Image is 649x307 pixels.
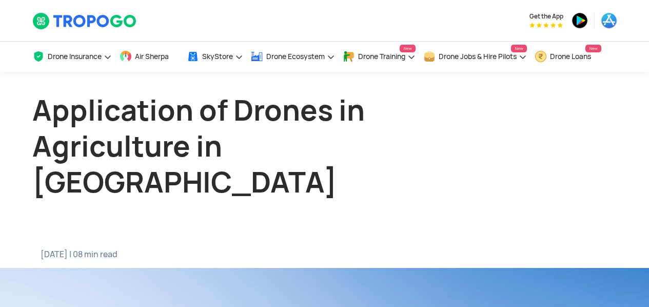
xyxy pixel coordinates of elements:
[135,52,169,61] span: Air Sherpa
[343,42,416,72] a: Drone TrainingNew
[511,45,526,52] span: New
[529,12,563,21] span: Get the App
[32,92,417,200] h1: Application of Drones in Agriculture in [GEOGRAPHIC_DATA]
[251,42,335,72] a: Drone Ecosystem
[32,42,112,72] a: Drone Insurance
[358,52,405,61] span: Drone Training
[529,23,563,28] img: App Raking
[585,45,601,52] span: New
[439,52,517,61] span: Drone Jobs & Hire Pilots
[400,45,415,52] span: New
[572,12,588,29] img: ic_playstore.png
[41,250,309,260] span: [DATE] | 08 min read
[535,42,601,72] a: Drone LoansNew
[187,42,243,72] a: SkyStore
[32,12,137,30] img: TropoGo Logo
[120,42,179,72] a: Air Sherpa
[48,52,102,61] span: Drone Insurance
[423,42,527,72] a: Drone Jobs & Hire PilotsNew
[266,52,325,61] span: Drone Ecosystem
[202,52,233,61] span: SkyStore
[601,12,617,29] img: ic_appstore.png
[550,52,591,61] span: Drone Loans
